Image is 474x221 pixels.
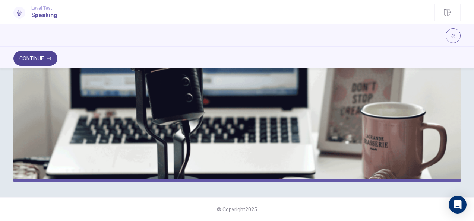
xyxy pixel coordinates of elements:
span: © Copyright 2025 [217,206,257,212]
h1: Speaking [31,11,57,20]
span: Level Test [31,6,57,11]
button: Continue [13,51,57,66]
div: Open Intercom Messenger [449,196,467,214]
